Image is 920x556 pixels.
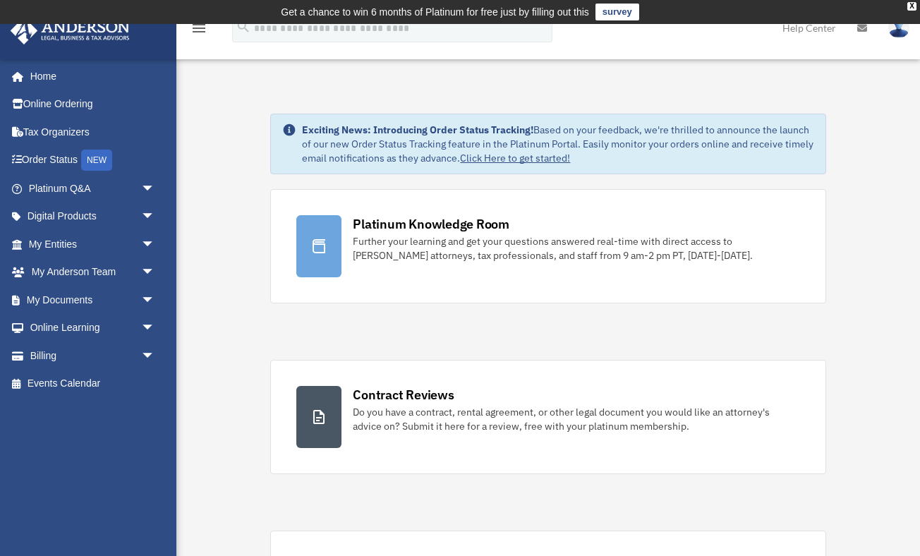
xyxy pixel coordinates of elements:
span: arrow_drop_down [141,174,169,203]
a: Click Here to get started! [460,152,570,164]
a: Online Ordering [10,90,176,119]
a: My Anderson Teamarrow_drop_down [10,258,176,286]
a: Platinum Q&Aarrow_drop_down [10,174,176,203]
img: Anderson Advisors Platinum Portal [6,17,134,44]
a: Tax Organizers [10,118,176,146]
a: Digital Productsarrow_drop_down [10,203,176,231]
div: NEW [81,150,112,171]
div: Based on your feedback, we're thrilled to announce the launch of our new Order Status Tracking fe... [302,123,813,165]
div: Do you have a contract, rental agreement, or other legal document you would like an attorney's ad... [353,405,799,433]
a: survey [595,4,639,20]
a: My Entitiesarrow_drop_down [10,230,176,258]
span: arrow_drop_down [141,203,169,231]
span: arrow_drop_down [141,286,169,315]
a: My Documentsarrow_drop_down [10,286,176,314]
a: Online Learningarrow_drop_down [10,314,176,342]
a: Order StatusNEW [10,146,176,175]
a: Billingarrow_drop_down [10,342,176,370]
i: menu [190,20,207,37]
span: arrow_drop_down [141,230,169,259]
span: arrow_drop_down [141,258,169,287]
div: Get a chance to win 6 months of Platinum for free just by filling out this [281,4,589,20]
img: User Pic [888,18,909,38]
span: arrow_drop_down [141,314,169,343]
a: Home [10,62,169,90]
i: search [236,19,251,35]
a: Events Calendar [10,370,176,398]
a: menu [190,25,207,37]
a: Contract Reviews Do you have a contract, rental agreement, or other legal document you would like... [270,360,825,474]
div: Contract Reviews [353,386,454,404]
span: arrow_drop_down [141,342,169,370]
div: Platinum Knowledge Room [353,215,509,233]
strong: Exciting News: Introducing Order Status Tracking! [302,123,533,136]
div: close [907,2,916,11]
div: Further your learning and get your questions answered real-time with direct access to [PERSON_NAM... [353,234,799,262]
a: Platinum Knowledge Room Further your learning and get your questions answered real-time with dire... [270,189,825,303]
